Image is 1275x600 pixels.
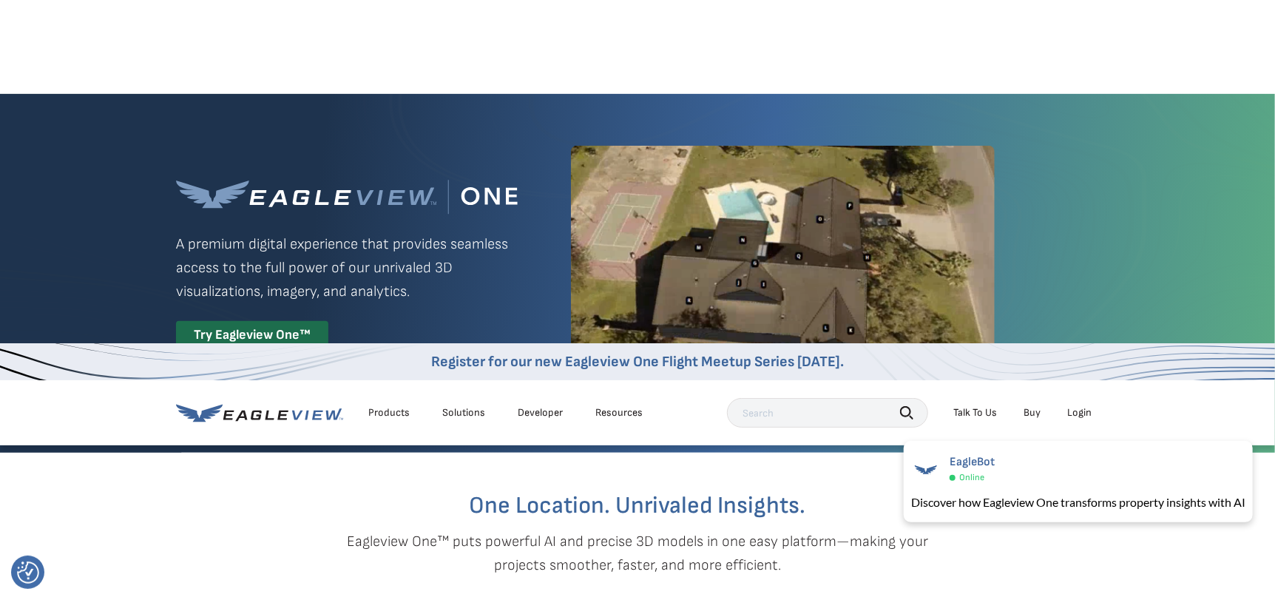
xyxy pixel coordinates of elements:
[368,406,410,419] div: Products
[176,180,518,215] img: Eagleview One™
[1067,406,1092,419] div: Login
[17,562,39,584] button: Consent Preferences
[442,406,485,419] div: Solutions
[911,455,941,485] img: EagleBot
[176,232,518,303] p: A premium digital experience that provides seamless access to the full power of our unrivaled 3D ...
[176,321,328,350] div: Try Eagleview One™
[953,406,997,419] div: Talk To Us
[321,530,954,577] p: Eagleview One™ puts powerful AI and precise 3D models in one easy platform—making your projects s...
[727,398,928,428] input: Search
[950,455,995,469] span: EagleBot
[959,472,984,483] span: Online
[187,494,1088,518] h2: One Location. Unrivaled Insights.
[1024,406,1041,419] a: Buy
[911,493,1245,511] div: Discover how Eagleview One transforms property insights with AI
[431,353,844,371] a: Register for our new Eagleview One Flight Meetup Series [DATE].
[17,562,39,584] img: Revisit consent button
[518,406,563,419] a: Developer
[595,406,643,419] div: Resources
